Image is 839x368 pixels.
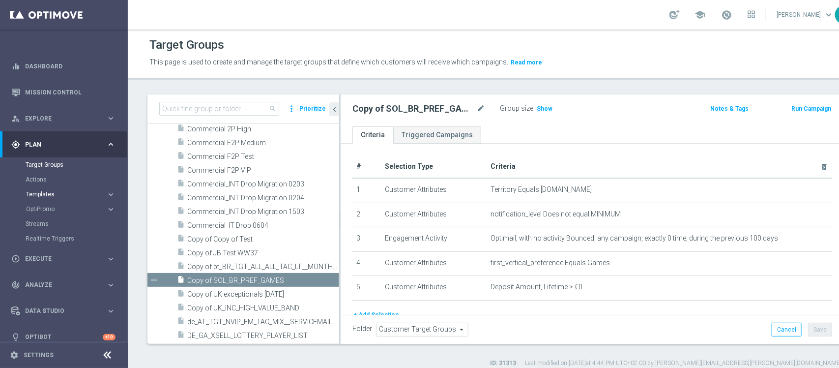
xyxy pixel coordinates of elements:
[709,103,750,114] button: Notes & Tags
[177,234,185,245] i: insert_drive_file
[177,220,185,232] i: insert_drive_file
[26,172,127,187] div: Actions
[106,280,116,290] i: keyboard_arrow_right
[11,140,106,149] div: Plan
[11,62,20,71] i: equalizer
[26,157,127,172] div: Target Groups
[381,227,487,252] td: Engagement Activity
[11,79,116,105] div: Mission Control
[776,7,835,22] a: [PERSON_NAME]keyboard_arrow_down
[177,248,185,259] i: insert_drive_file
[26,176,102,184] a: Actions
[381,203,487,227] td: Customer Attributes
[11,307,106,315] div: Data Studio
[177,276,185,287] i: insert_drive_file
[25,308,106,314] span: Data Studio
[26,216,127,231] div: Streams
[106,114,116,123] i: keyboard_arrow_right
[491,259,610,267] span: first_vertical_preference Equals Games
[490,359,516,368] label: ID: 31313
[11,62,116,70] button: equalizer Dashboard
[11,281,116,289] div: track_changes Analyze keyboard_arrow_right
[298,102,327,116] button: Prioritize
[381,251,487,276] td: Customer Attributes
[352,276,381,301] td: 5
[11,53,116,79] div: Dashboard
[106,254,116,264] i: keyboard_arrow_right
[491,283,582,291] span: Deposit Amount, Lifetime > €0
[177,165,185,177] i: insert_drive_file
[352,227,381,252] td: 3
[11,280,20,289] i: track_changes
[177,331,185,342] i: insert_drive_file
[11,333,116,341] button: lightbulb Optibot +10
[26,206,106,212] div: OptiPromo
[393,126,481,144] a: Triggered Campaigns
[476,103,485,115] i: mode_edit
[11,115,116,123] button: person_search Explore keyboard_arrow_right
[187,153,339,161] span: Commercial F2P Test
[491,185,592,194] span: Territory Equals [DOMAIN_NAME]
[26,205,116,213] button: OptiPromo keyboard_arrow_right
[491,162,516,170] span: Criteria
[159,102,279,116] input: Quick find group or folder
[106,140,116,149] i: keyboard_arrow_right
[26,191,96,197] span: Templates
[187,235,339,244] span: Copy of Copy of Test
[11,114,106,123] div: Explore
[11,324,116,350] div: Optibot
[149,58,508,66] span: This page is used to create and manage the target groups that define which customers will receive...
[11,254,106,263] div: Execute
[106,190,116,199] i: keyboard_arrow_right
[25,53,116,79] a: Dashboard
[330,105,339,114] i: chevron_left
[25,256,106,262] span: Execute
[103,334,116,340] div: +10
[11,254,20,263] i: play_circle_outline
[25,142,106,148] span: Plan
[269,105,277,113] span: search
[187,221,339,230] span: Commercial_IT Drop 0604
[177,207,185,218] i: insert_drive_file
[187,194,339,202] span: Commercial_INT Drop Migration 0204
[820,163,828,171] i: delete_forever
[11,280,106,289] div: Analyze
[25,79,116,105] a: Mission Control
[11,89,116,96] button: Mission Control
[177,179,185,190] i: insert_drive_file
[187,166,339,175] span: Commercial F2P VIP
[187,332,339,340] span: DE_GA_XSELL_LOTTERY_PLAYER_LIST
[26,235,102,243] a: Realtime Triggers
[187,276,339,285] span: Copy of SOL_BR_PREF_GAMES
[352,203,381,227] td: 2
[491,210,621,218] span: notification_level Does not equal MINIMUM
[808,323,832,337] button: Save
[26,161,102,169] a: Target Groups
[187,139,339,147] span: Commercial F2P Medium
[352,178,381,203] td: 1
[187,304,339,312] span: Copy of UK_INC_HIGH_VALUE_BAND
[187,249,339,257] span: Copy of JB Test WW37
[26,220,102,228] a: Streams
[177,317,185,328] i: insert_drive_file
[177,289,185,301] i: insert_drive_file
[106,205,116,214] i: keyboard_arrow_right
[26,187,127,202] div: Templates
[177,193,185,204] i: insert_drive_file
[790,103,832,114] button: Run Campaign
[381,276,487,301] td: Customer Attributes
[11,307,116,315] button: Data Studio keyboard_arrow_right
[329,102,339,116] button: chevron_left
[381,178,487,203] td: Customer Attributes
[11,255,116,263] button: play_circle_outline Execute keyboard_arrow_right
[24,352,54,358] a: Settings
[11,141,116,149] div: gps_fixed Plan keyboard_arrow_right
[177,303,185,314] i: insert_drive_file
